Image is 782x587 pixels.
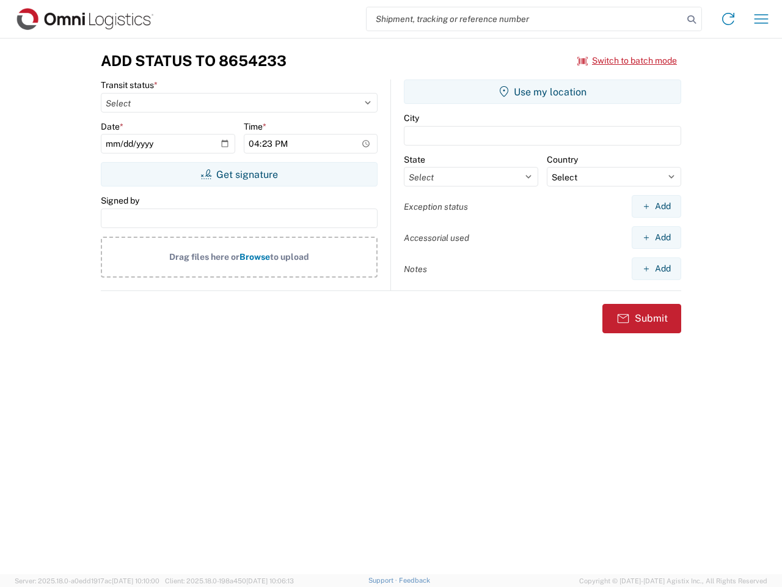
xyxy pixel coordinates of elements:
[602,304,681,333] button: Submit
[244,121,266,132] label: Time
[577,51,677,71] button: Switch to batch mode
[399,577,430,584] a: Feedback
[547,154,578,165] label: Country
[101,195,139,206] label: Signed by
[101,162,378,186] button: Get signature
[632,226,681,249] button: Add
[579,575,767,586] span: Copyright © [DATE]-[DATE] Agistix Inc., All Rights Reserved
[404,232,469,243] label: Accessorial used
[367,7,683,31] input: Shipment, tracking or reference number
[15,577,159,585] span: Server: 2025.18.0-a0edd1917ac
[165,577,294,585] span: Client: 2025.18.0-198a450
[404,264,427,275] label: Notes
[169,252,239,262] span: Drag files here or
[101,52,287,70] h3: Add Status to 8654233
[404,79,681,104] button: Use my location
[101,121,123,132] label: Date
[404,113,419,124] label: City
[239,252,270,262] span: Browse
[632,257,681,280] button: Add
[101,79,158,90] label: Transit status
[270,252,309,262] span: to upload
[632,195,681,218] button: Add
[368,577,399,584] a: Support
[246,577,294,585] span: [DATE] 10:06:13
[404,201,468,212] label: Exception status
[404,154,425,165] label: State
[112,577,159,585] span: [DATE] 10:10:00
